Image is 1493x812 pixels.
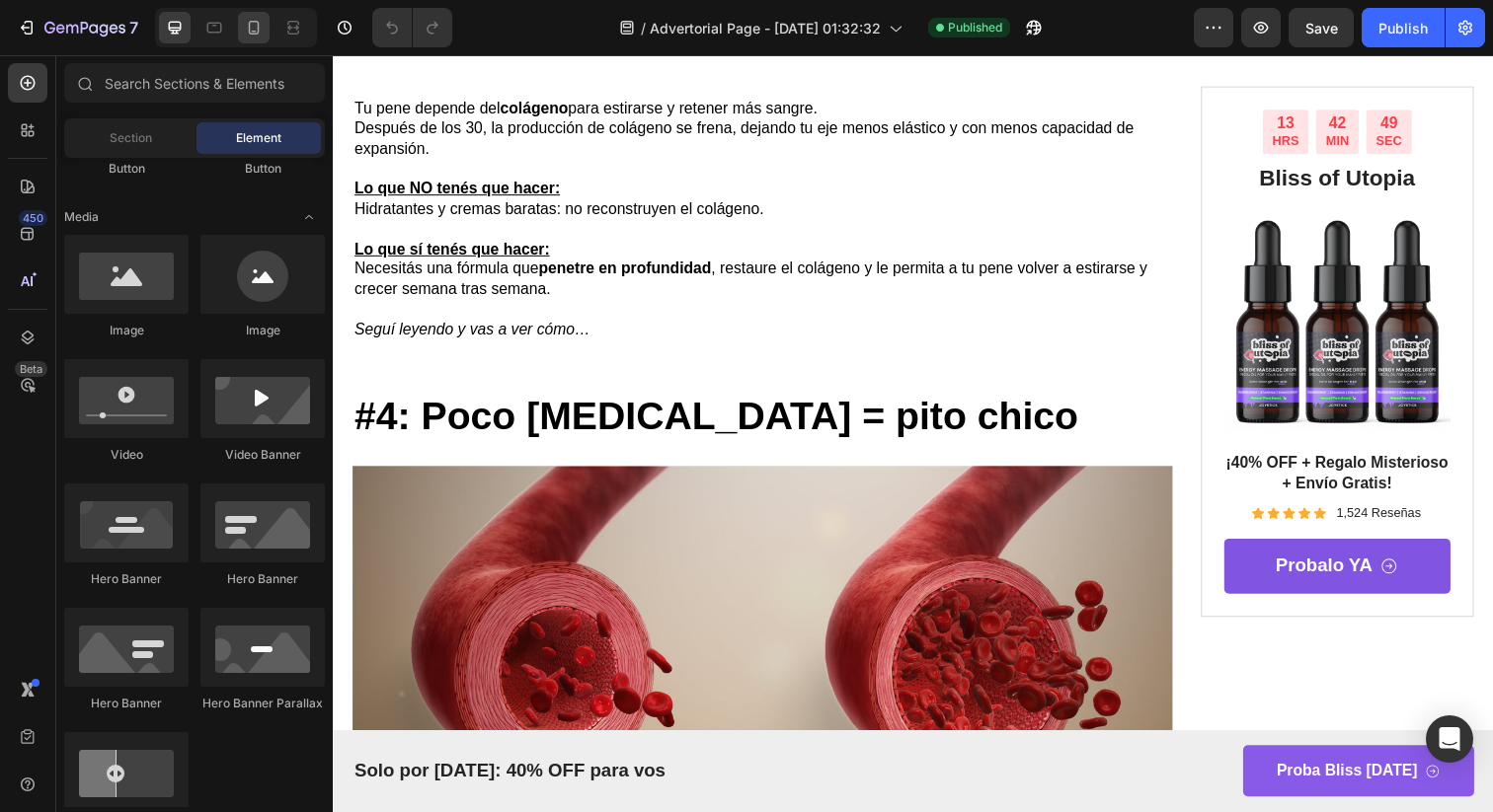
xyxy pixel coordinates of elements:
i: Seguí leyendo y vas a ver cómo… [22,271,263,288]
a: Probalo YA [910,494,1142,551]
p: Después de los 30, la producción de colágeno se frena, dejando tu eje menos elástico y con menos ... [22,65,855,107]
div: Beta [15,361,47,377]
div: Hero Banner [200,570,325,588]
p: Probalo YA [963,510,1061,535]
div: Publish [1378,18,1428,38]
p: Proba Bliss [DATE] [964,720,1108,741]
button: 7 [8,8,147,47]
strong: Bliss of Utopia [946,111,1105,137]
div: 49 [1065,59,1092,80]
u: Lo que sí tenés que hacer: [22,189,221,206]
img: gempages_581017500725019219-fc3fd576-4ab8-4d05-8f3e-56521aba8aa5.png [20,419,857,791]
img: gempages_581017500725019219-3a12d4f8-6263-40ce-a4f3-b36df55d7e26.png [910,158,1142,390]
div: Video Banner [200,446,325,464]
p: SEC [1065,80,1092,97]
strong: ¡40% OFF + Regalo Misterioso + Envío Gratis! [912,407,1139,445]
span: Published [948,19,1002,37]
div: Button [64,160,189,178]
div: Button [200,160,325,178]
span: / [641,18,646,38]
p: Necesitás una fórmula que , restaure el colágeno y le permita a tu pene volver a estirarse y crec... [22,208,855,250]
span: Section [110,129,152,147]
span: Save [1305,20,1338,37]
span: Media [64,208,99,226]
div: Hero Banner [64,570,189,588]
button: Save [1289,8,1354,47]
div: 13 [960,59,986,80]
p: HRS [960,80,986,97]
strong: #4: Poco [MEDICAL_DATA] = pito chico [22,346,761,390]
div: Image [64,322,189,339]
p: Hidratantes y cremas baratas: no reconstruyen el colágeno. [22,147,855,168]
button: Publish [1362,8,1445,47]
div: Video [64,446,189,464]
strong: colágeno [171,45,240,62]
div: Hero Banner Parallax [200,695,325,712]
div: 450 [19,210,47,226]
div: Hero Banner [64,695,189,712]
div: Open Intercom Messenger [1426,715,1473,763]
span: Element [236,129,281,147]
div: Image [200,322,325,339]
p: 1,524 Reseñas [1025,460,1111,477]
u: Lo que NO tenés que hacer: [22,127,231,144]
p: Tu pene depende del para estirarse y retener más sangre. [22,44,855,65]
div: 42 [1014,59,1038,80]
a: Proba Bliss [DATE] [929,704,1165,757]
iframe: Design area [333,55,1493,812]
p: MIN [1014,80,1038,97]
span: Advertorial Page - [DATE] 01:32:32 [650,18,881,38]
p: 7 [129,16,138,39]
div: Undo/Redo [372,8,452,47]
span: Toggle open [293,201,325,233]
input: Search Sections & Elements [64,63,325,103]
strong: penetre en profundidad [209,209,386,226]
